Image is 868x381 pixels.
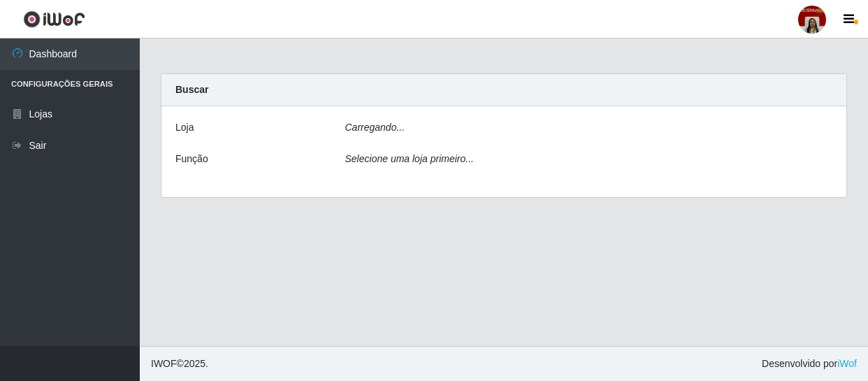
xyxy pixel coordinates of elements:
[175,84,208,95] strong: Buscar
[345,122,405,133] i: Carregando...
[837,358,857,369] a: iWof
[175,152,208,166] label: Função
[175,120,194,135] label: Loja
[23,10,85,28] img: CoreUI Logo
[345,153,474,164] i: Selecione uma loja primeiro...
[762,357,857,371] span: Desenvolvido por
[151,358,177,369] span: IWOF
[151,357,208,371] span: © 2025 .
